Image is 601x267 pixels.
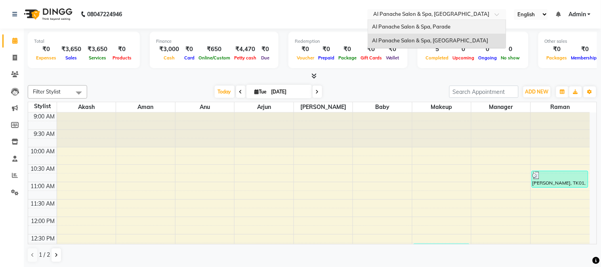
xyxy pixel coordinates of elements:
[424,45,451,54] div: 5
[359,45,384,54] div: ₹0
[29,200,57,208] div: 11:30 AM
[87,55,108,61] span: Services
[368,19,506,48] ng-dropdown-panel: Options list
[384,55,401,61] span: Wallet
[33,88,61,95] span: Filter Stylist
[32,130,57,138] div: 9:30 AM
[29,165,57,173] div: 10:30 AM
[353,102,412,112] span: Baby
[39,251,50,259] span: 1 / 2
[111,45,134,54] div: ₹0
[532,171,588,187] div: [PERSON_NAME], TK01, 10:40 AM-11:10 AM, Hair - [PERSON_NAME] Settings
[412,102,471,112] span: Makeup
[525,89,549,95] span: ADD NEW
[34,55,58,61] span: Expenses
[316,45,336,54] div: ₹0
[232,55,258,61] span: Petty cash
[295,38,401,45] div: Redemption
[451,45,477,54] div: 0
[294,102,353,112] span: [PERSON_NAME]
[32,113,57,121] div: 9:00 AM
[523,86,551,97] button: ADD NEW
[30,217,57,225] div: 12:00 PM
[58,45,84,54] div: ₹3,650
[336,45,359,54] div: ₹0
[34,38,134,45] div: Total
[29,147,57,156] div: 10:00 AM
[215,86,235,98] span: Today
[424,55,451,61] span: Completed
[176,102,235,112] span: Anu
[20,3,74,25] img: logo
[295,45,316,54] div: ₹0
[258,45,272,54] div: ₹0
[449,86,519,98] input: Search Appointment
[162,55,177,61] span: Cash
[156,45,182,54] div: ₹3,000
[451,55,477,61] span: Upcoming
[336,55,359,61] span: Package
[156,38,272,45] div: Finance
[197,45,232,54] div: ₹650
[253,89,269,95] span: Tue
[372,37,488,44] span: Al Panache Salon & Spa, [GEOGRAPHIC_DATA]
[29,182,57,191] div: 11:00 AM
[232,45,258,54] div: ₹4,470
[30,235,57,243] div: 12:30 PM
[569,10,586,19] span: Admin
[28,102,57,111] div: Stylist
[87,3,122,25] b: 08047224946
[477,55,499,61] span: Ongoing
[182,45,197,54] div: ₹0
[84,45,111,54] div: ₹3,650
[372,23,450,30] span: Al Panache Salon & Spa, Parade
[545,55,569,61] span: Packages
[471,102,530,112] span: Manager
[477,45,499,54] div: 0
[259,55,271,61] span: Due
[64,55,79,61] span: Sales
[182,55,197,61] span: Card
[197,55,232,61] span: Online/Custom
[316,55,336,61] span: Prepaid
[359,55,384,61] span: Gift Cards
[499,45,522,54] div: 0
[499,55,522,61] span: No show
[57,102,116,112] span: Akash
[531,102,590,112] span: Raman
[545,45,569,54] div: ₹0
[34,45,58,54] div: ₹0
[111,55,134,61] span: Products
[235,102,294,112] span: Arjun
[295,55,316,61] span: Voucher
[269,86,309,98] input: 2025-09-02
[116,102,175,112] span: Aman
[384,45,401,54] div: ₹0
